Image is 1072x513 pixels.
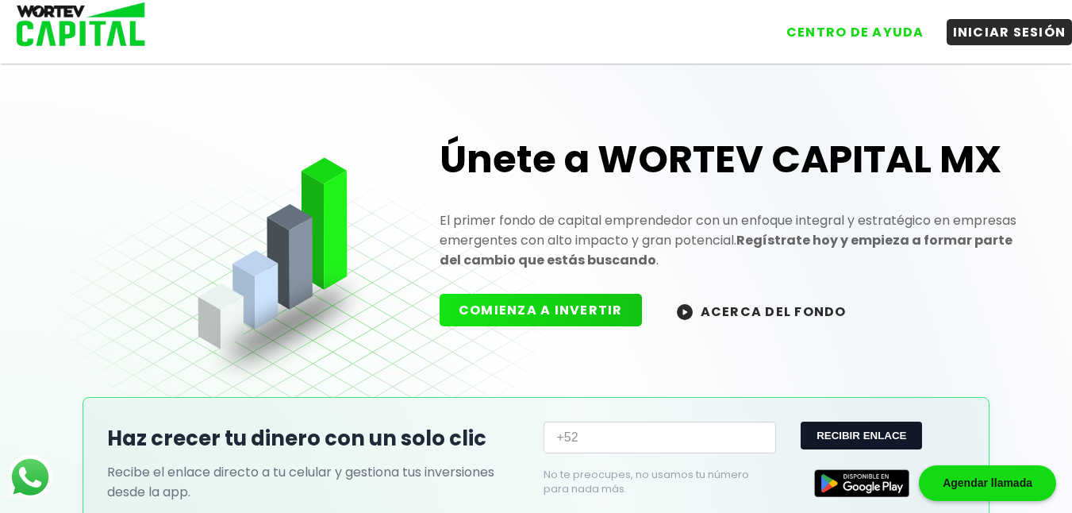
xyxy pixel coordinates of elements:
[919,465,1056,501] div: Agendar llamada
[440,134,1019,185] h1: Únete a WORTEV CAPITAL MX
[780,19,931,45] button: CENTRO DE AYUDA
[677,304,693,320] img: wortev-capital-acerca-del-fondo
[658,294,866,328] button: ACERCA DEL FONDO
[440,231,1012,269] strong: Regístrate hoy y empieza a formar parte del cambio que estás buscando
[764,7,931,45] a: CENTRO DE AYUDA
[544,468,750,496] p: No te preocupes, no usamos tu número para nada más.
[440,210,1019,270] p: El primer fondo de capital emprendedor con un enfoque integral y estratégico en empresas emergent...
[107,423,528,454] h2: Haz crecer tu dinero con un solo clic
[801,422,922,449] button: RECIBIR ENLACE
[814,469,909,497] img: Google Play
[8,455,52,499] img: logos_whatsapp-icon.242b2217.svg
[107,462,528,502] p: Recibe el enlace directo a tu celular y gestiona tus inversiones desde la app.
[440,301,658,319] a: COMIENZA A INVERTIR
[440,294,642,326] button: COMIENZA A INVERTIR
